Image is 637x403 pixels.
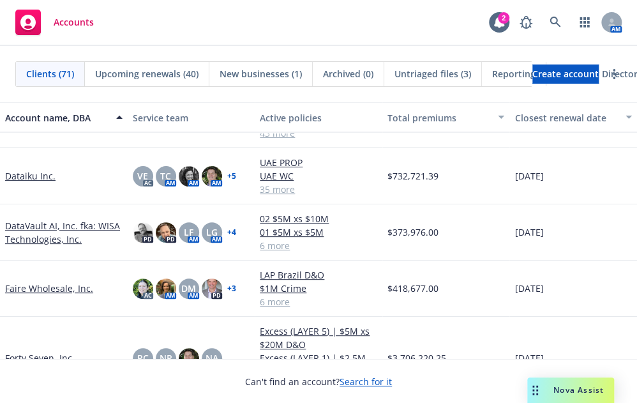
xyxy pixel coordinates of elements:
span: NA [206,351,218,365]
span: [DATE] [514,351,543,365]
span: NP [160,351,172,365]
span: [DATE] [514,169,543,183]
span: $732,721.39 [387,169,438,183]
span: $3,706,220.25 [387,351,446,365]
div: 2 [498,12,509,24]
img: photo [133,278,153,299]
a: Report a Bug [513,10,539,35]
img: photo [133,222,153,243]
span: Can't find an account? [245,375,392,388]
a: 01 $5M xs $5M [260,225,377,239]
a: DataVault AI, Inc. fka: WISA Technologies, Inc. [5,219,123,246]
a: Forty Seven, Inc. [5,351,75,365]
span: DM [181,282,196,295]
span: TC [160,169,171,183]
a: Create account [532,65,599,84]
img: photo [179,348,199,369]
a: + 5 [227,172,236,180]
a: 02 $5M xs $10M [260,212,377,225]
div: Account name, DBA [5,111,109,125]
a: more [606,66,622,82]
span: Create account [532,62,599,86]
span: Clients (71) [26,67,74,80]
span: Accounts [54,17,94,27]
button: Total premiums [382,102,510,133]
div: Drag to move [527,377,543,403]
div: Active policies [260,111,377,125]
a: + 4 [227,229,236,236]
a: Excess (LAYER 5) | $5M xs $20M D&O [260,324,377,351]
a: UAE WC [260,169,377,183]
a: 6 more [260,295,377,308]
img: photo [156,222,176,243]
span: Reporting [492,67,536,80]
a: Search [543,10,568,35]
span: [DATE] [514,225,543,239]
button: Service team [128,102,255,133]
button: Active policies [255,102,382,133]
img: photo [202,278,222,299]
a: Excess (LAYER 1) | $2.5M xs $5M D&O [260,351,377,378]
span: VE [137,169,148,183]
a: 43 more [260,126,377,140]
span: [DATE] [514,282,543,295]
a: + 3 [227,285,236,293]
a: Accounts [10,4,99,40]
a: LAP Brazil D&O [260,268,377,282]
span: Untriaged files (3) [394,67,471,80]
span: $373,976.00 [387,225,438,239]
a: 35 more [260,183,377,196]
img: photo [179,166,199,186]
a: Search for it [340,376,392,388]
span: Nova Assist [553,384,604,395]
span: New businesses (1) [220,67,302,80]
span: LG [206,225,218,239]
a: Dataiku Inc. [5,169,56,183]
span: PC [137,351,149,365]
div: Total premiums [387,111,491,125]
a: $1M Crime [260,282,377,295]
div: Closest renewal date [514,111,618,125]
span: LF [184,225,193,239]
span: $418,677.00 [387,282,438,295]
span: Archived (0) [323,67,373,80]
div: Service team [133,111,250,125]
a: UAE PROP [260,156,377,169]
button: Closest renewal date [509,102,637,133]
img: photo [202,166,222,186]
a: Switch app [572,10,597,35]
a: Faire Wholesale, Inc. [5,282,93,295]
img: photo [156,278,176,299]
span: Upcoming renewals (40) [95,67,199,80]
a: 6 more [260,239,377,252]
button: Nova Assist [527,377,614,403]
